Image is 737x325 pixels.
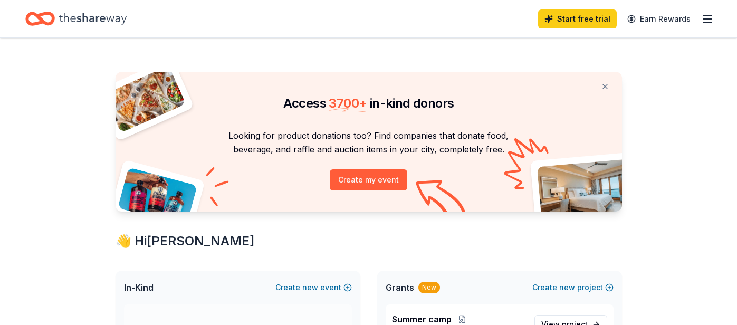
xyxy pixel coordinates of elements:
[25,6,127,31] a: Home
[116,233,622,250] div: 👋 Hi [PERSON_NAME]
[418,282,440,293] div: New
[386,281,414,294] span: Grants
[128,129,609,157] p: Looking for product donations too? Find companies that donate food, beverage, and raffle and auct...
[532,281,614,294] button: Createnewproject
[416,180,468,219] img: Curvy arrow
[302,281,318,294] span: new
[329,95,367,111] span: 3700 +
[103,65,186,133] img: Pizza
[538,9,617,28] a: Start free trial
[124,281,154,294] span: In-Kind
[283,95,454,111] span: Access in-kind donors
[559,281,575,294] span: new
[621,9,697,28] a: Earn Rewards
[275,281,352,294] button: Createnewevent
[330,169,407,190] button: Create my event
